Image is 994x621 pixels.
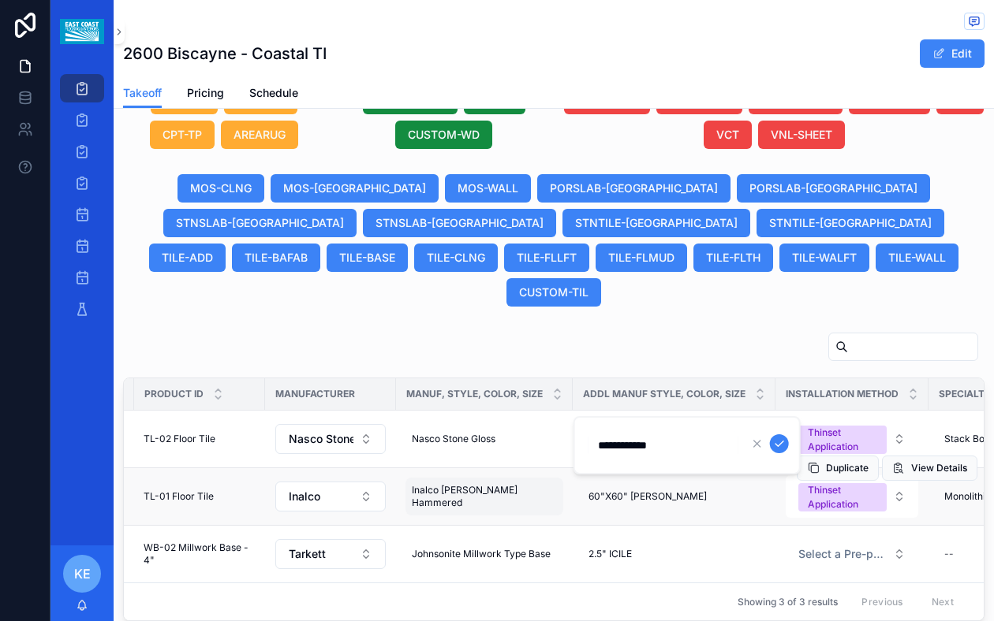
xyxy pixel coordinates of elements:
[123,43,327,65] h1: 2600 Biscayne - Coastal TI
[779,244,869,272] button: TILE-WALFT
[771,127,832,143] span: VNL-SHEET
[757,209,944,237] button: STNTILE-[GEOGRAPHIC_DATA]
[289,489,320,504] span: Inalco
[275,424,386,454] button: Select Button
[944,490,991,503] span: Monolithic
[716,127,739,143] span: VCT
[275,538,387,570] a: Select Button
[249,79,298,110] a: Schedule
[506,278,601,307] button: CUSTOM-TIL
[163,209,357,237] button: STNSLAB-[GEOGRAPHIC_DATA]
[275,388,355,400] span: Manufacturer
[737,174,930,203] button: PORSLAB-[GEOGRAPHIC_DATA]
[144,388,204,400] span: Product ID
[826,462,869,474] span: Duplicate
[589,490,707,503] span: 60"X60" [PERSON_NAME]
[911,462,967,474] span: View Details
[519,284,589,300] span: CUSTOM-TIL
[395,121,492,149] button: CUSTOM-WD
[405,426,563,452] a: Nasco Stone Gloss
[785,474,919,519] a: Select Button
[769,215,932,231] span: STNTILE-[GEOGRAPHIC_DATA]
[60,19,103,44] img: App logo
[706,250,760,266] span: TILE-FLTH
[414,244,498,272] button: TILE-CLNG
[275,423,387,455] a: Select Button
[785,539,919,569] a: Select Button
[808,483,877,511] div: Thinset Application
[876,244,958,272] button: TILE-WALL
[808,426,877,454] div: Thinset Application
[537,174,731,203] button: PORSLAB-[GEOGRAPHIC_DATA]
[798,546,887,562] span: Select a Pre-populated Installation Method
[738,596,838,608] span: Showing 3 of 3 results
[144,490,214,503] span: TL-01 Floor Tile
[275,482,386,511] button: Select Button
[187,85,224,101] span: Pricing
[589,548,632,560] span: 2.5" ICILE
[163,127,202,143] span: CPT-TP
[405,541,563,567] a: Johnsonite Millwork Type Base
[176,215,344,231] span: STNSLAB-[GEOGRAPHIC_DATA]
[249,85,298,101] span: Schedule
[797,456,879,481] button: Duplicate
[74,564,91,583] span: KE
[289,546,326,562] span: Tarkett
[596,244,687,272] button: TILE-FLMUD
[50,63,114,344] div: scrollable content
[232,244,320,272] button: TILE-BAFAB
[408,127,480,143] span: CUSTOM-WD
[123,79,162,109] a: Takeoff
[245,250,308,266] span: TILE-BAFAB
[608,250,674,266] span: TILE-FLMUD
[517,250,577,266] span: TILE-FLLFT
[504,244,589,272] button: TILE-FLLFT
[406,388,543,400] span: Manuf, Style, Color, Size
[920,39,985,68] button: Edit
[144,541,256,567] a: WB-02 Millwork Base - 4"
[786,418,918,460] button: Select Button
[582,541,766,567] a: 2.5" ICILE
[575,215,738,231] span: STNTILE-[GEOGRAPHIC_DATA]
[190,180,252,196] span: MOS-CLNG
[427,250,485,266] span: TILE-CLNG
[792,250,857,266] span: TILE-WALFT
[275,539,386,569] button: Select Button
[458,180,518,196] span: MOS-WALL
[283,180,426,196] span: MOS-[GEOGRAPHIC_DATA]
[786,540,918,568] button: Select Button
[412,484,557,509] span: Inalco [PERSON_NAME] Hammered
[275,481,387,512] a: Select Button
[882,456,977,481] button: View Details
[758,121,845,149] button: VNL-SHEET
[562,209,750,237] button: STNTILE-[GEOGRAPHIC_DATA]
[412,433,495,445] span: Nasco Stone Gloss
[234,127,286,143] span: AREARUG
[150,121,215,149] button: CPT-TP
[144,433,256,445] a: TL-02 Floor Tile
[704,121,752,149] button: VCT
[693,244,773,272] button: TILE-FLTH
[749,180,917,196] span: PORSLAB-[GEOGRAPHIC_DATA]
[271,174,439,203] button: MOS-[GEOGRAPHIC_DATA]
[149,244,226,272] button: TILE-ADD
[405,478,563,515] a: Inalco [PERSON_NAME] Hammered
[289,431,353,447] span: Nasco Stone and Tile
[582,484,766,509] a: 60"X60" [PERSON_NAME]
[363,209,556,237] button: STNSLAB-[GEOGRAPHIC_DATA]
[888,250,946,266] span: TILE-WALL
[412,548,551,560] span: Johnsonite Millwork Type Base
[187,79,224,110] a: Pricing
[177,174,264,203] button: MOS-CLNG
[445,174,531,203] button: MOS-WALL
[123,85,162,101] span: Takeoff
[376,215,544,231] span: STNSLAB-[GEOGRAPHIC_DATA]
[327,244,408,272] button: TILE-BASE
[786,388,899,400] span: Installation Method
[785,417,919,461] a: Select Button
[339,250,395,266] span: TILE-BASE
[221,121,298,149] button: AREARUG
[583,388,745,400] span: Addl Manuf Style, Color, Size
[786,475,918,518] button: Select Button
